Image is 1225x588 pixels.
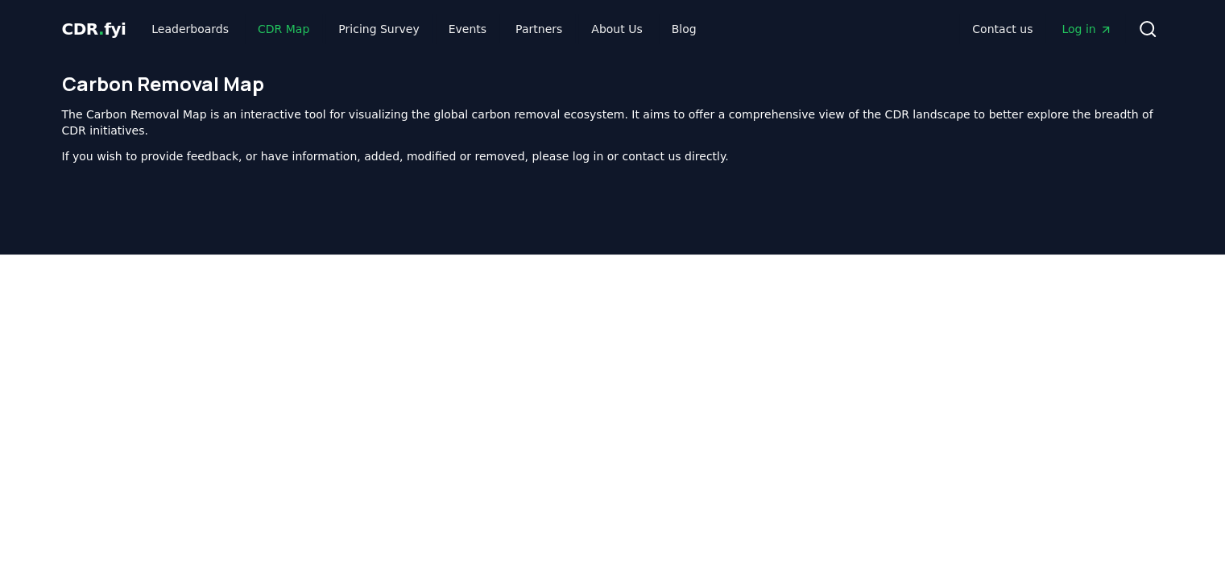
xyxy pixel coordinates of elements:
nav: Main [139,14,709,43]
a: Events [436,14,499,43]
h1: Carbon Removal Map [62,71,1164,97]
a: Pricing Survey [325,14,432,43]
nav: Main [959,14,1124,43]
p: The Carbon Removal Map is an interactive tool for visualizing the global carbon removal ecosystem... [62,106,1164,139]
a: Leaderboards [139,14,242,43]
span: CDR fyi [62,19,126,39]
a: CDR Map [245,14,322,43]
p: If you wish to provide feedback, or have information, added, modified or removed, please log in o... [62,148,1164,164]
span: Log in [1062,21,1111,37]
a: Contact us [959,14,1045,43]
a: Partners [503,14,575,43]
a: Log in [1049,14,1124,43]
span: . [98,19,104,39]
a: CDR.fyi [62,18,126,40]
a: About Us [578,14,655,43]
a: Blog [659,14,710,43]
